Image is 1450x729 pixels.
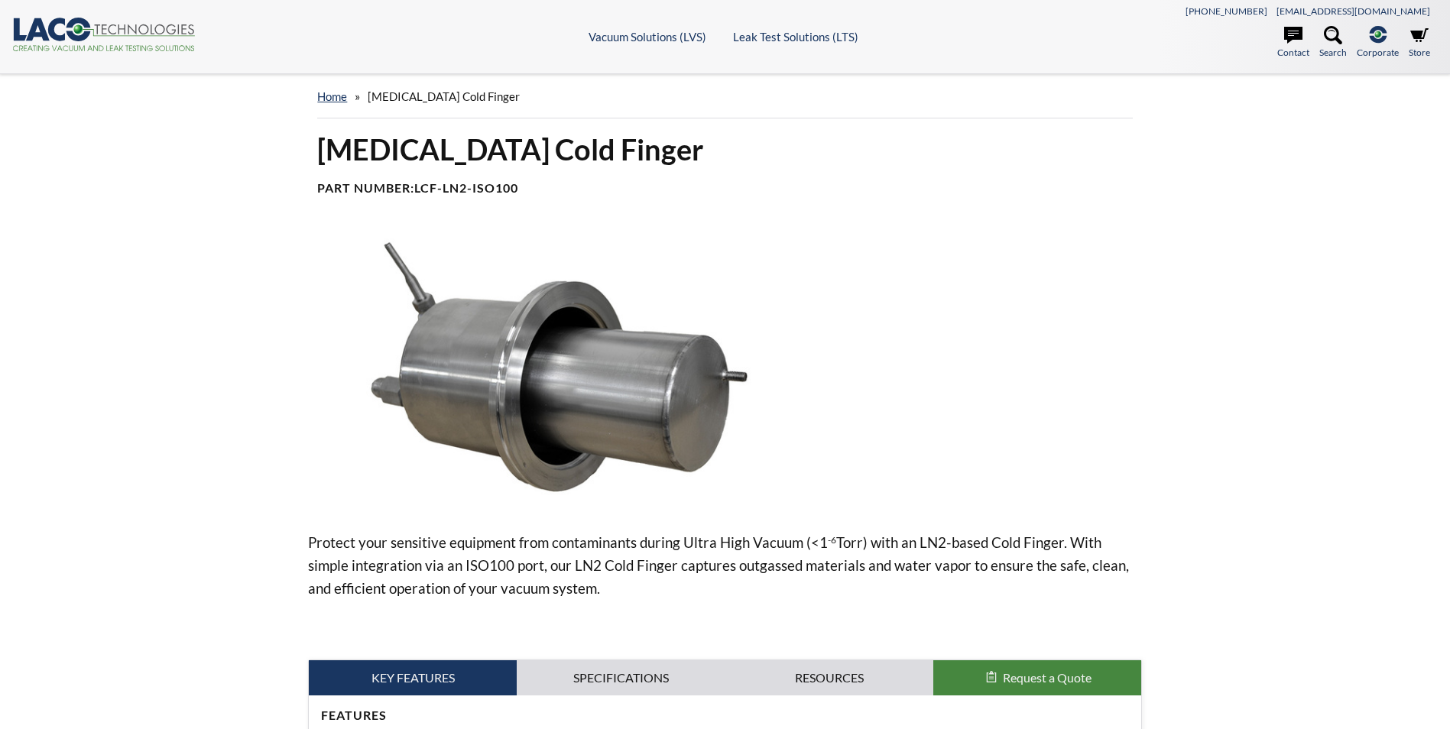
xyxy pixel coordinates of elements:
a: Specifications [517,660,725,695]
p: Protect your sensitive equipment from contaminants during Ultra High Vacuum (<1 Torr) with an LN2... [308,531,1141,600]
sup: -6 [828,534,836,546]
span: Corporate [1357,45,1399,60]
a: home [317,89,347,103]
button: Request a Quote [933,660,1141,695]
a: Search [1319,26,1347,60]
h4: Part Number: [317,180,1132,196]
a: Leak Test Solutions (LTS) [733,30,858,44]
a: Key Features [309,660,517,695]
h1: [MEDICAL_DATA] Cold Finger [317,131,1132,168]
a: Vacuum Solutions (LVS) [589,30,706,44]
a: [PHONE_NUMBER] [1186,5,1267,17]
span: [MEDICAL_DATA] Cold Finger [368,89,520,103]
a: Store [1409,26,1430,60]
b: LCF-LN2-ISO100 [414,180,518,195]
div: » [317,75,1132,118]
a: Contact [1277,26,1309,60]
h4: Features [321,708,1128,724]
a: [EMAIL_ADDRESS][DOMAIN_NAME] [1276,5,1430,17]
a: Resources [725,660,933,695]
span: Request a Quote [1003,670,1092,685]
img: Image showing LN2 cold finger, angled view [308,233,796,507]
